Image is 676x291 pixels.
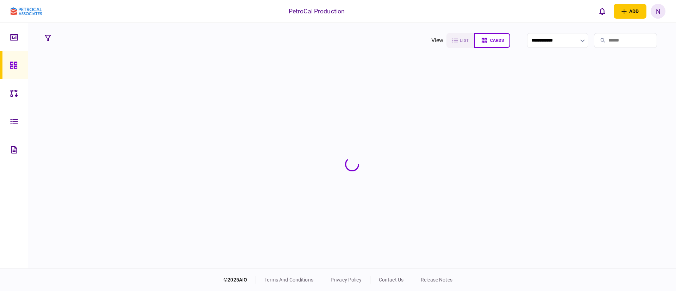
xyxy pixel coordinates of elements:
[446,33,474,48] button: list
[379,277,403,283] a: contact us
[651,4,665,19] button: N
[595,4,609,19] button: open notifications list
[224,276,256,284] div: © 2025 AIO
[264,277,313,283] a: terms and conditions
[614,4,646,19] button: open adding identity options
[331,277,362,283] a: privacy policy
[460,38,469,43] span: list
[11,7,42,15] img: client company logo
[421,277,452,283] a: release notes
[490,38,504,43] span: cards
[474,33,510,48] button: cards
[431,36,444,45] div: view
[289,7,345,16] div: PetroCal Production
